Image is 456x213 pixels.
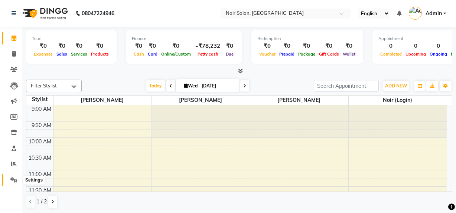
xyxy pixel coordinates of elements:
[182,83,199,89] span: Wed
[19,3,70,24] img: logo
[296,42,317,50] div: ₹0
[146,80,165,91] span: Today
[426,10,442,17] span: Admin
[55,51,69,57] span: Sales
[27,154,53,162] div: 10:30 AM
[55,42,69,50] div: ₹0
[69,42,89,50] div: ₹0
[36,198,47,206] span: 1 / 2
[30,122,53,129] div: 9:30 AM
[341,51,357,57] span: Wallet
[257,42,277,50] div: ₹0
[132,51,146,57] span: Cash
[146,42,159,50] div: ₹0
[159,42,193,50] div: ₹0
[152,96,250,105] span: [PERSON_NAME]
[257,36,357,42] div: Redemption
[159,51,193,57] span: Online/Custom
[32,36,111,42] div: Total
[409,7,422,20] img: Admin
[428,42,449,50] div: 0
[26,96,53,103] div: Stylist
[404,51,428,57] span: Upcoming
[317,51,341,57] span: Gift Cards
[277,42,296,50] div: ₹0
[383,81,409,91] button: ADD NEW
[30,105,53,113] div: 9:00 AM
[317,42,341,50] div: ₹0
[132,36,236,42] div: Finance
[32,51,55,57] span: Expenses
[193,42,223,50] div: -₹78,232
[199,80,237,91] input: 2025-09-03
[277,51,296,57] span: Prepaid
[89,51,111,57] span: Products
[53,96,152,105] span: [PERSON_NAME]
[428,51,449,57] span: Ongoing
[27,138,53,146] div: 10:00 AM
[132,42,146,50] div: ₹0
[69,51,89,57] span: Services
[314,80,379,91] input: Search Appointment
[27,187,53,194] div: 11:30 AM
[257,51,277,57] span: Voucher
[385,83,407,89] span: ADD NEW
[223,42,236,50] div: ₹0
[349,96,447,105] span: Noir (Login)
[82,3,114,24] b: 08047224946
[341,42,357,50] div: ₹0
[27,170,53,178] div: 11:00 AM
[378,42,404,50] div: 0
[250,96,348,105] span: [PERSON_NAME]
[296,51,317,57] span: Package
[146,51,159,57] span: Card
[23,176,45,184] div: Settings
[404,42,428,50] div: 0
[32,42,55,50] div: ₹0
[196,51,220,57] span: Petty cash
[224,51,235,57] span: Due
[89,42,111,50] div: ₹0
[31,83,57,89] span: Filter Stylist
[378,51,404,57] span: Completed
